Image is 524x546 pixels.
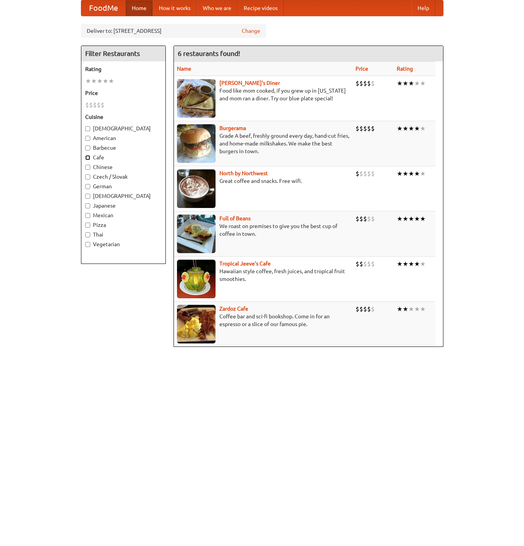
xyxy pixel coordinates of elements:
[108,77,114,85] li: ★
[178,50,240,57] ng-pluralize: 6 restaurants found!
[408,79,414,88] li: ★
[85,89,162,97] h5: Price
[403,215,408,223] li: ★
[403,169,408,178] li: ★
[219,215,251,221] a: Full of Beans
[177,124,216,163] img: burgerama.jpg
[81,46,165,61] h4: Filter Restaurants
[371,305,375,313] li: $
[397,305,403,313] li: ★
[356,169,359,178] li: $
[414,79,420,88] li: ★
[219,80,280,86] a: [PERSON_NAME]'s Diner
[408,260,414,268] li: ★
[85,231,162,238] label: Thai
[363,79,367,88] li: $
[403,124,408,133] li: ★
[177,79,216,118] img: sallys.jpg
[85,192,162,200] label: [DEMOGRAPHIC_DATA]
[177,87,349,102] p: Food like mom cooked, if you grew up in [US_STATE] and mom ran a diner. Try our blue plate special!
[363,305,367,313] li: $
[177,222,349,238] p: We roast on premises to give you the best cup of coffee in town.
[91,77,97,85] li: ★
[397,215,403,223] li: ★
[408,305,414,313] li: ★
[238,0,284,16] a: Recipe videos
[371,124,375,133] li: $
[85,202,162,210] label: Japanese
[359,124,363,133] li: $
[359,79,363,88] li: $
[85,155,90,160] input: Cafe
[367,215,371,223] li: $
[403,260,408,268] li: ★
[219,125,246,131] a: Burgerama
[85,240,162,248] label: Vegetarian
[367,260,371,268] li: $
[219,306,248,312] b: Zardoz Cafe
[356,124,359,133] li: $
[177,169,216,208] img: north.jpg
[85,223,90,228] input: Pizza
[177,215,216,253] img: beans.jpg
[371,260,375,268] li: $
[420,124,426,133] li: ★
[242,27,260,35] a: Change
[420,169,426,178] li: ★
[85,65,162,73] h5: Rating
[85,77,91,85] li: ★
[411,0,435,16] a: Help
[397,260,403,268] li: ★
[371,169,375,178] li: $
[97,77,103,85] li: ★
[363,124,367,133] li: $
[85,183,162,190] label: German
[177,132,349,155] p: Grade A beef, freshly ground every day, hand-cut fries, and home-made milkshakes. We make the bes...
[219,170,268,176] a: North by Northwest
[85,173,162,181] label: Czech / Slovak
[219,260,271,267] b: Tropical Jeeve's Cafe
[420,305,426,313] li: ★
[414,215,420,223] li: ★
[397,169,403,178] li: ★
[414,260,420,268] li: ★
[367,79,371,88] li: $
[93,101,97,109] li: $
[85,165,90,170] input: Chinese
[85,203,90,208] input: Japanese
[403,305,408,313] li: ★
[85,144,162,152] label: Barbecue
[371,79,375,88] li: $
[85,194,90,199] input: [DEMOGRAPHIC_DATA]
[414,124,420,133] li: ★
[177,267,349,283] p: Hawaiian style coffee, fresh juices, and tropical fruit smoothies.
[103,77,108,85] li: ★
[85,154,162,161] label: Cafe
[153,0,197,16] a: How it works
[177,313,349,328] p: Coffee bar and sci-fi bookshop. Come in for an espresso or a slice of our famous pie.
[85,174,90,179] input: Czech / Slovak
[356,215,359,223] li: $
[420,215,426,223] li: ★
[101,101,104,109] li: $
[85,232,90,237] input: Thai
[85,242,90,247] input: Vegetarian
[85,126,90,131] input: [DEMOGRAPHIC_DATA]
[85,211,162,219] label: Mexican
[81,24,266,38] div: Deliver to: [STREET_ADDRESS]
[397,124,403,133] li: ★
[356,305,359,313] li: $
[85,125,162,132] label: [DEMOGRAPHIC_DATA]
[359,260,363,268] li: $
[420,260,426,268] li: ★
[177,305,216,343] img: zardoz.jpg
[408,124,414,133] li: ★
[414,305,420,313] li: ★
[97,101,101,109] li: $
[89,101,93,109] li: $
[356,66,368,72] a: Price
[363,215,367,223] li: $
